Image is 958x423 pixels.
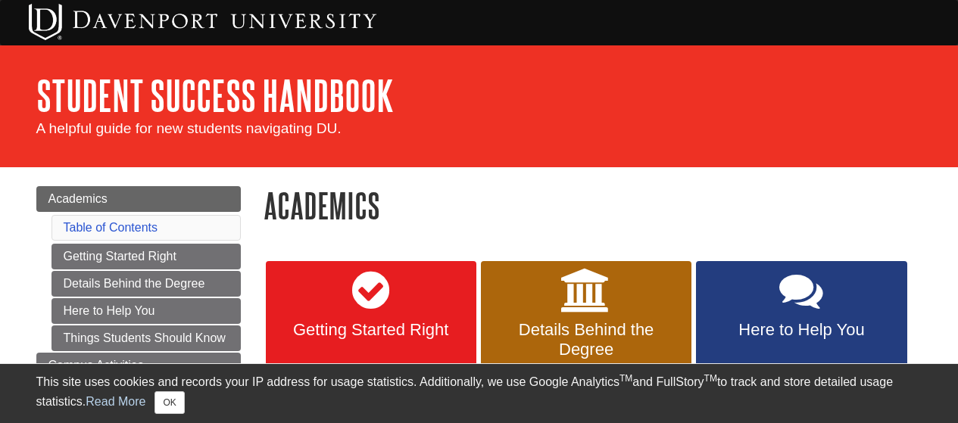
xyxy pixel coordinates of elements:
span: Campus Activities [48,359,144,372]
a: Here to Help You [696,261,907,375]
button: Close [154,391,184,414]
a: Table of Contents [64,221,158,234]
a: Student Success Handbook [36,72,394,119]
a: Details Behind the Degree [481,261,691,375]
a: Read More [86,395,145,408]
a: Here to Help You [51,298,241,324]
a: Campus Activities [36,353,241,378]
span: Getting Started Right [277,320,465,340]
span: Academics [48,192,108,205]
h1: Academics [264,186,922,225]
a: Things Students Should Know [51,325,241,351]
a: Details Behind the Degree [51,271,241,297]
a: Getting Started Right [51,244,241,269]
a: Academics [36,186,241,212]
div: This site uses cookies and records your IP address for usage statistics. Additionally, we use Goo... [36,373,922,414]
span: Here to Help You [707,320,895,340]
span: A helpful guide for new students navigating DU. [36,120,342,136]
sup: TM [619,373,632,384]
img: Davenport University [29,4,376,40]
span: Details Behind the Degree [492,320,680,359]
sup: TM [704,373,717,384]
a: Getting Started Right [266,261,476,375]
